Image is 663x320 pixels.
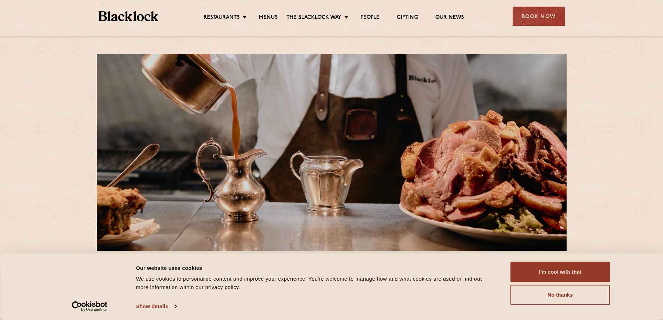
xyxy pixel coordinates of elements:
[286,14,341,22] a: The Blacklock Way
[59,301,120,312] a: Usercentrics Cookiebot - opens in a new window
[511,285,610,305] button: No thanks
[136,301,176,312] a: Show details
[98,11,159,21] img: BL_Textured_Logo-footer-cropped.svg
[204,14,240,22] a: Restaurants
[136,275,495,291] div: We use cookies to personalise content and improve your experience. You're welcome to manage how a...
[435,14,464,22] a: Our News
[361,14,379,22] a: People
[136,264,495,272] div: Our website uses cookies
[511,262,610,282] button: I'm cool with that
[397,14,418,22] a: Gifting
[513,7,565,26] div: Book Now
[259,14,278,22] a: Menus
